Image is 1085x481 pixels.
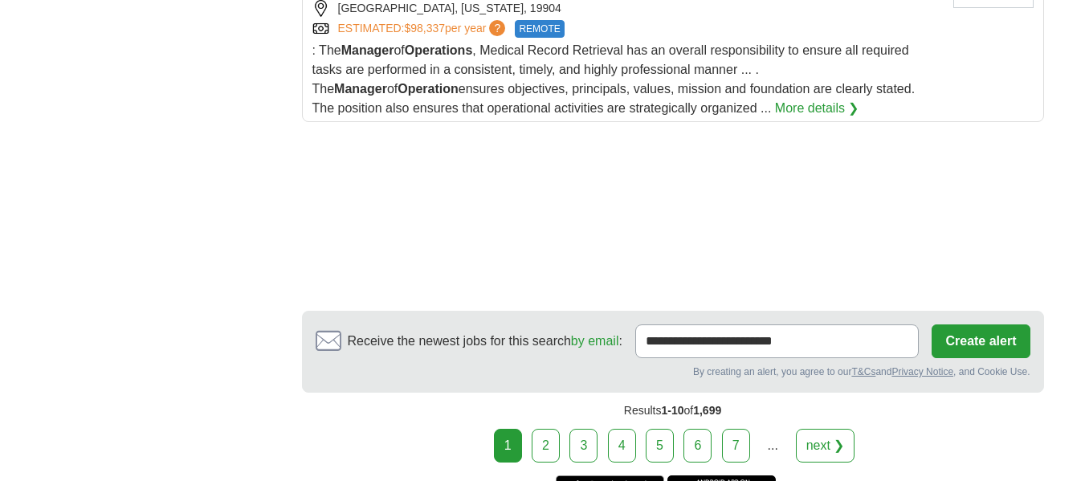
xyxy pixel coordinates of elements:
[494,429,522,463] div: 1
[932,324,1030,358] button: Create alert
[515,20,564,38] span: REMOTE
[405,43,472,57] strong: Operations
[608,429,636,463] a: 4
[341,43,394,57] strong: Manager
[757,430,789,462] div: ...
[646,429,674,463] a: 5
[489,20,505,36] span: ?
[693,404,721,417] span: 1,699
[302,393,1044,429] div: Results of
[571,334,619,348] a: by email
[661,404,683,417] span: 1-10
[851,366,875,377] a: T&Cs
[348,332,622,351] span: Receive the newest jobs for this search :
[302,135,1044,298] iframe: Ads by Google
[722,429,750,463] a: 7
[404,22,445,35] span: $98,337
[796,429,855,463] a: next ❯
[891,366,953,377] a: Privacy Notice
[334,82,387,96] strong: Manager
[775,99,859,118] a: More details ❯
[532,429,560,463] a: 2
[683,429,712,463] a: 6
[569,429,598,463] a: 3
[338,20,509,38] a: ESTIMATED:$98,337per year?
[316,365,1030,379] div: By creating an alert, you agree to our and , and Cookie Use.
[398,82,459,96] strong: Operation
[312,43,916,115] span: : The of , Medical Record Retrieval has an overall responsibility to ensure all required tasks ar...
